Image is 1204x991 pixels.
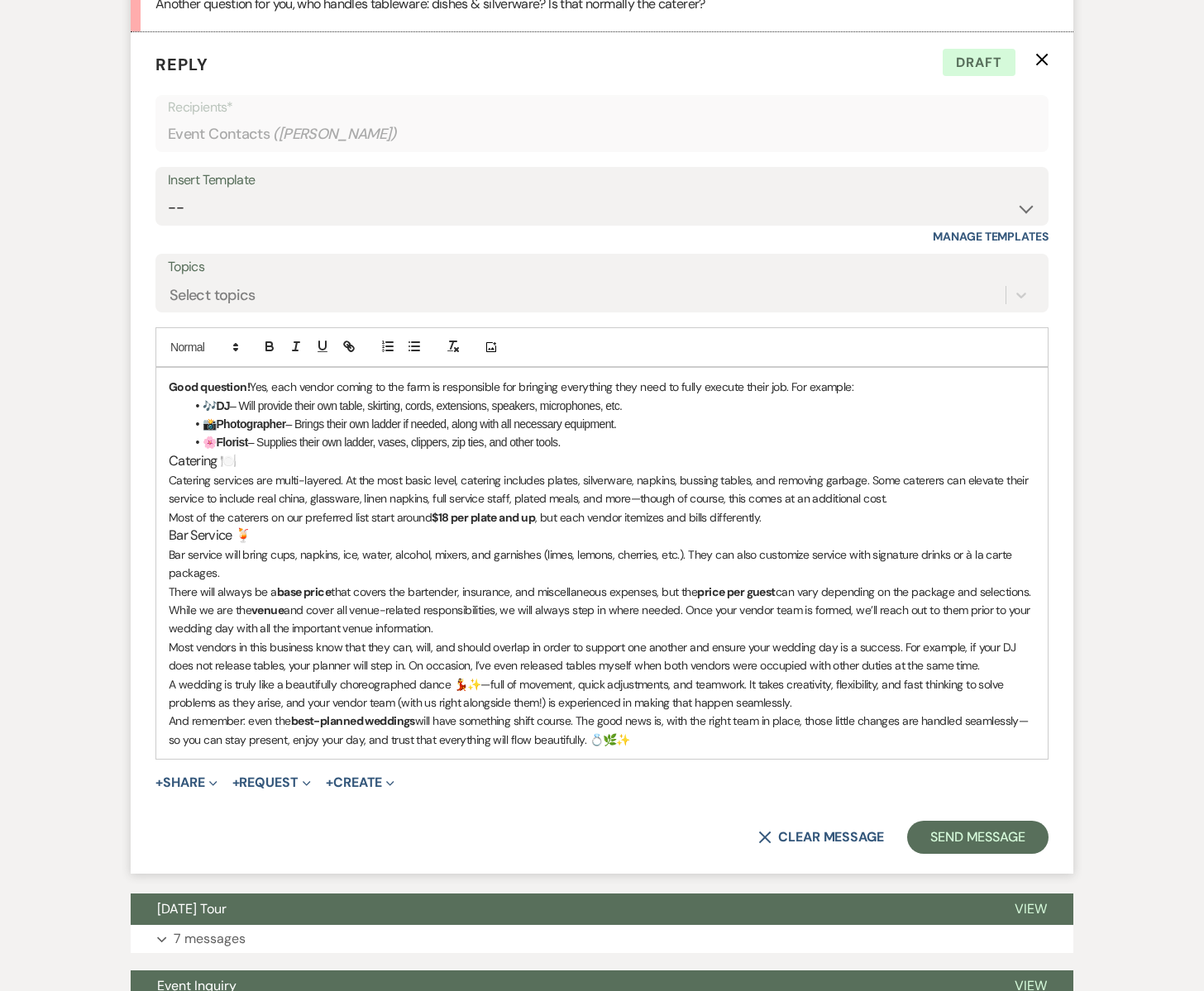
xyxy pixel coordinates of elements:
[432,510,535,525] strong: $18 per plate and up
[943,49,1015,77] span: Draft
[131,925,1073,953] button: 7 messages
[216,417,285,431] strong: Photographer
[174,928,246,950] p: 7 messages
[155,54,208,75] span: Reply
[169,712,1035,749] p: And remember: even the will have something shift course. The good news is, with the right team in...
[216,399,230,412] strong: DJ
[758,831,884,844] button: Clear message
[168,97,1036,118] p: Recipients*
[216,436,247,449] strong: Florist
[168,118,1036,150] div: Event Contacts
[169,546,1035,583] p: Bar service will bring cups, napkins, ice, water, alcohol, mixers, and garnishes (limes, lemons, ...
[155,776,217,789] button: Share
[277,584,331,599] strong: base price
[273,123,397,145] span: ( [PERSON_NAME] )
[170,284,256,307] div: Select topics
[169,508,1035,526] p: Most of the caterers on our preferred list start around , but each vendor itemizes and bills diff...
[169,675,1035,712] p: A wedding is truly like a beautifully choreographed dance 💃✨—full of movement, quick adjustments,...
[169,526,1035,546] h3: Bar Service 🍹
[169,452,1035,471] h3: Catering 🍽️
[326,776,333,789] span: +
[933,229,1049,244] a: Manage Templates
[131,893,988,925] button: [DATE] Tour
[907,821,1049,854] button: Send Message
[185,433,1035,451] li: 🌸 – Supplies their own ladder, vases, clippers, zip ties, and other tools.
[697,584,776,599] strong: price per guest
[988,893,1073,925] button: View
[251,603,284,617] strong: venue
[232,776,240,789] span: +
[185,415,1035,433] li: 📸 – Brings their own ladder if needed, along with all necessary equipment.
[185,397,1035,415] li: 🎶 – Will provide their own table, skirting, cords, extensions, speakers, microphones, etc.
[291,713,415,728] strong: best-planned weddings
[157,900,227,917] span: [DATE] Tour
[168,169,1036,193] div: Insert Template
[169,471,1035,508] p: Catering services are multi-layered. At the most basic level, catering includes plates, silverwar...
[232,776,311,789] button: Request
[168,255,1036,279] label: Topics
[169,583,1035,601] p: There will always be a that covers the bartender, insurance, and miscellaneous expenses, but the ...
[169,378,1035,396] p: Yes, each vendor coming to the farm is responsible for bringing everything they need to fully exe...
[326,776,394,789] button: Create
[169,638,1035,675] p: Most vendors in this business know that they can, will, and should overlap in order to support on...
[1015,900,1047,917] span: View
[155,776,163,789] span: +
[169,379,250,394] strong: Good question!
[169,601,1035,638] p: While we are the and cover all venue-related responsibilities, we will always step in where neede...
